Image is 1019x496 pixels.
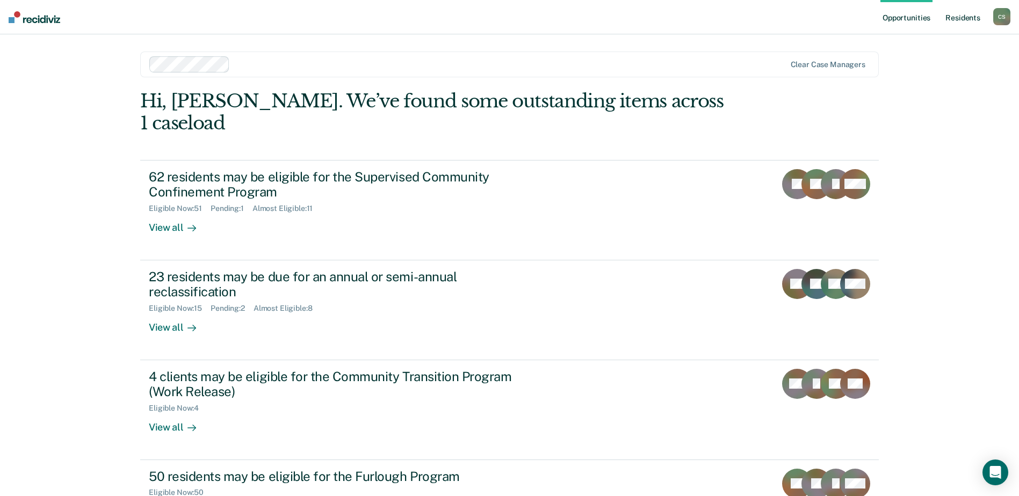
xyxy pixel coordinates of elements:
[252,204,322,213] div: Almost Eligible : 11
[149,469,526,484] div: 50 residents may be eligible for the Furlough Program
[982,459,1008,485] div: Open Intercom Messenger
[149,204,211,213] div: Eligible Now : 51
[149,369,526,400] div: 4 clients may be eligible for the Community Transition Program (Work Release)
[140,90,731,134] div: Hi, [PERSON_NAME]. We’ve found some outstanding items across 1 caseload
[149,413,209,434] div: View all
[9,11,60,23] img: Recidiviz
[140,360,879,460] a: 4 clients may be eligible for the Community Transition Program (Work Release)Eligible Now:4View all
[140,160,879,260] a: 62 residents may be eligible for the Supervised Community Confinement ProgramEligible Now:51Pendi...
[149,213,209,234] div: View all
[993,8,1010,25] div: C S
[149,313,209,334] div: View all
[149,169,526,200] div: 62 residents may be eligible for the Supervised Community Confinement Program
[791,60,865,69] div: Clear case managers
[211,204,252,213] div: Pending : 1
[149,404,207,413] div: Eligible Now : 4
[211,304,254,313] div: Pending : 2
[993,8,1010,25] button: CS
[149,269,526,300] div: 23 residents may be due for an annual or semi-annual reclassification
[149,304,211,313] div: Eligible Now : 15
[140,260,879,360] a: 23 residents may be due for an annual or semi-annual reclassificationEligible Now:15Pending:2Almo...
[254,304,321,313] div: Almost Eligible : 8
